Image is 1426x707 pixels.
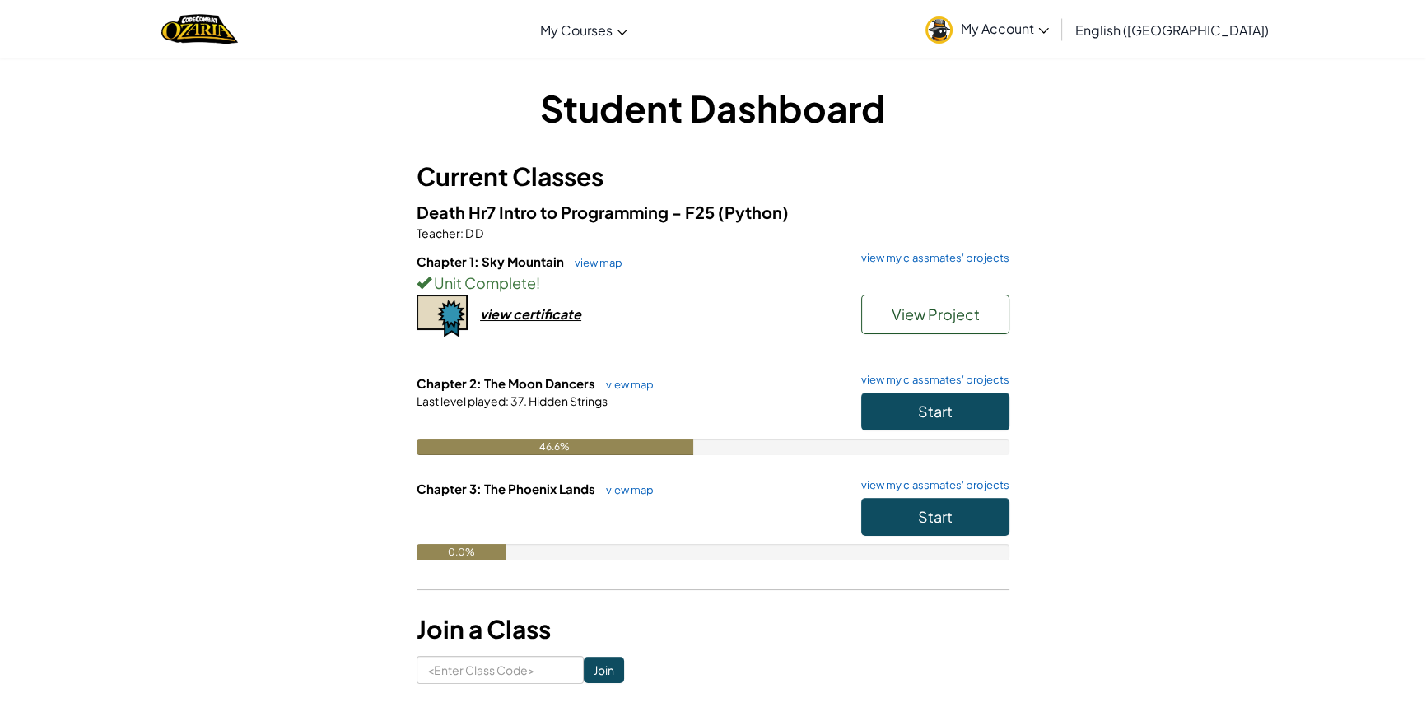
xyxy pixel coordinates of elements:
span: Start [918,402,953,421]
h3: Join a Class [417,611,1009,648]
span: Start [918,507,953,526]
span: Chapter 3: The Phoenix Lands [417,481,598,496]
a: My Account [917,3,1057,55]
span: Chapter 1: Sky Mountain [417,253,566,269]
span: (Python) [718,202,789,222]
input: <Enter Class Code> [417,656,584,684]
span: ! [536,273,540,292]
a: view my classmates' projects [853,374,1009,385]
button: Start [861,393,1009,430]
span: Last level played [417,393,506,408]
a: view my classmates' projects [853,253,1009,263]
span: Chapter 2: The Moon Dancers [417,375,598,391]
span: : [506,393,509,408]
span: Death Hr7 Intro to Programming - F25 [417,202,718,222]
img: Home [161,12,238,46]
button: Start [861,498,1009,536]
a: view map [566,256,622,269]
div: view certificate [480,305,581,323]
h1: Student Dashboard [417,82,1009,133]
span: : [460,226,464,240]
span: View Project [892,305,980,323]
span: Teacher [417,226,460,240]
span: D D [464,226,483,240]
span: My Courses [540,21,613,39]
button: View Project [861,295,1009,334]
div: 46.6% [417,439,693,455]
img: avatar [925,16,953,44]
img: certificate-icon.png [417,295,468,337]
a: English ([GEOGRAPHIC_DATA]) [1067,7,1277,52]
a: view certificate [417,305,581,323]
span: English ([GEOGRAPHIC_DATA]) [1075,21,1269,39]
span: My Account [961,20,1049,37]
span: 37. [509,393,527,408]
a: Ozaria by CodeCombat logo [161,12,238,46]
div: 0.0% [417,544,506,560]
input: Join [584,657,624,683]
a: view map [598,378,654,391]
span: Hidden Strings [527,393,608,408]
a: view map [598,483,654,496]
a: view my classmates' projects [853,480,1009,491]
a: My Courses [532,7,636,52]
h3: Current Classes [417,158,1009,195]
span: Unit Complete [431,273,536,292]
